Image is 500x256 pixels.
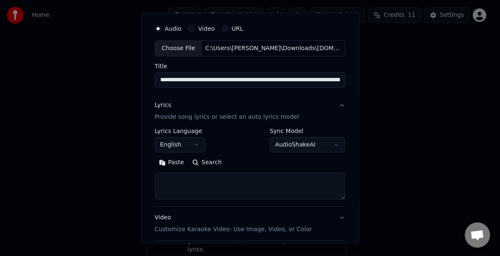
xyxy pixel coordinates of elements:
[155,63,346,69] label: Title
[155,128,205,134] label: Lyrics Language
[155,225,312,234] p: Customize Karaoke Video: Use Image, Video, or Color
[155,156,188,169] button: Paste
[188,156,226,169] button: Search
[155,128,346,206] div: LyricsProvide song lyrics or select an auto lyrics model
[155,207,346,240] button: VideoCustomize Karaoke Video: Use Image, Video, or Color
[155,41,202,56] div: Choose File
[155,101,171,109] div: Lyrics
[155,94,346,128] button: LyricsProvide song lyrics or select an auto lyrics model
[198,26,215,32] label: Video
[155,213,312,234] div: Video
[232,26,243,32] label: URL
[155,113,299,121] p: Provide song lyrics or select an auto lyrics model
[165,26,182,32] label: Audio
[202,44,345,53] div: C:\Users\[PERSON_NAME]\Downloads\[DOMAIN_NAME][URL][PERSON_NAME] (1).mp3
[270,128,345,134] label: Sync Model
